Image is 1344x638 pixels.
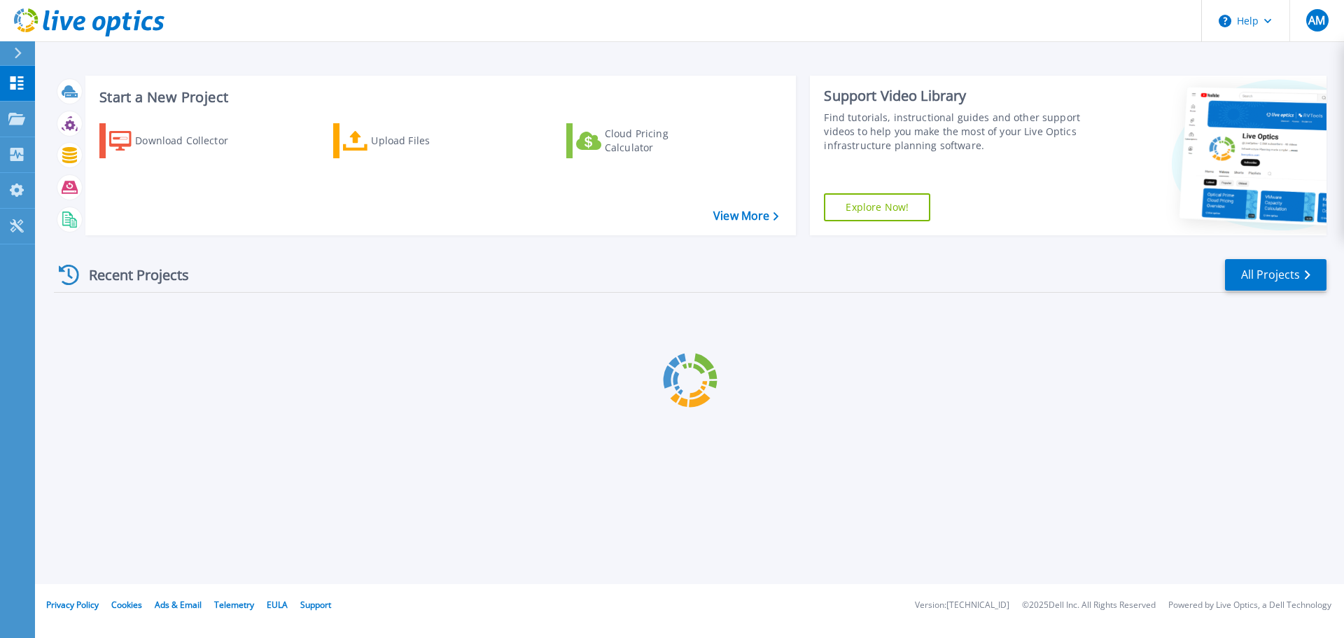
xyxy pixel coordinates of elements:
a: View More [713,209,778,223]
span: AM [1308,15,1325,26]
div: Support Video Library [824,87,1087,105]
li: Version: [TECHNICAL_ID] [915,601,1009,610]
a: Explore Now! [824,193,930,221]
a: Cloud Pricing Calculator [566,123,722,158]
div: Download Collector [135,127,247,155]
a: All Projects [1225,259,1326,291]
li: Powered by Live Optics, a Dell Technology [1168,601,1331,610]
div: Recent Projects [54,258,208,292]
div: Cloud Pricing Calculator [605,127,717,155]
div: Find tutorials, instructional guides and other support videos to help you make the most of your L... [824,111,1087,153]
a: Upload Files [333,123,489,158]
h3: Start a New Project [99,90,778,105]
li: © 2025 Dell Inc. All Rights Reserved [1022,601,1156,610]
a: Download Collector [99,123,255,158]
a: Privacy Policy [46,599,99,611]
a: Ads & Email [155,599,202,611]
a: EULA [267,599,288,611]
a: Cookies [111,599,142,611]
div: Upload Files [371,127,483,155]
a: Telemetry [214,599,254,611]
a: Support [300,599,331,611]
